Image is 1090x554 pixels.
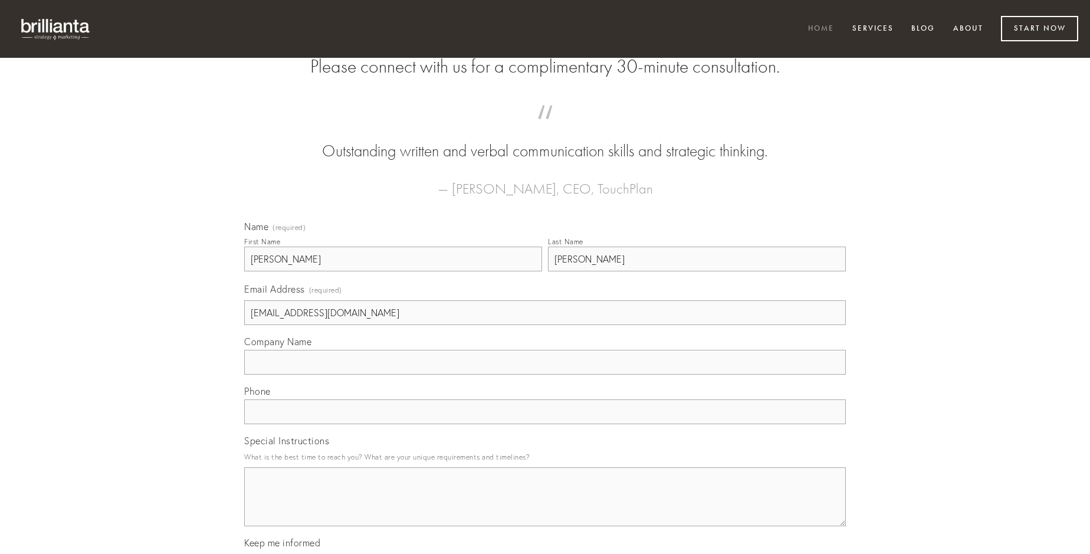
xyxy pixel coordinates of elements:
[244,55,846,78] h2: Please connect with us for a complimentary 30-minute consultation.
[244,385,271,397] span: Phone
[272,224,306,231] span: (required)
[244,435,329,447] span: Special Instructions
[800,19,842,39] a: Home
[263,163,827,201] figcaption: — [PERSON_NAME], CEO, TouchPlan
[244,221,268,232] span: Name
[244,537,320,549] span: Keep me informed
[904,19,943,39] a: Blog
[945,19,991,39] a: About
[263,117,827,163] blockquote: Outstanding written and verbal communication skills and strategic thinking.
[244,336,311,348] span: Company Name
[1001,16,1078,41] a: Start Now
[244,283,305,295] span: Email Address
[309,282,342,298] span: (required)
[12,12,100,46] img: brillianta - research, strategy, marketing
[244,237,280,246] div: First Name
[845,19,901,39] a: Services
[244,449,846,465] p: What is the best time to reach you? What are your unique requirements and timelines?
[548,237,583,246] div: Last Name
[263,117,827,140] span: “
